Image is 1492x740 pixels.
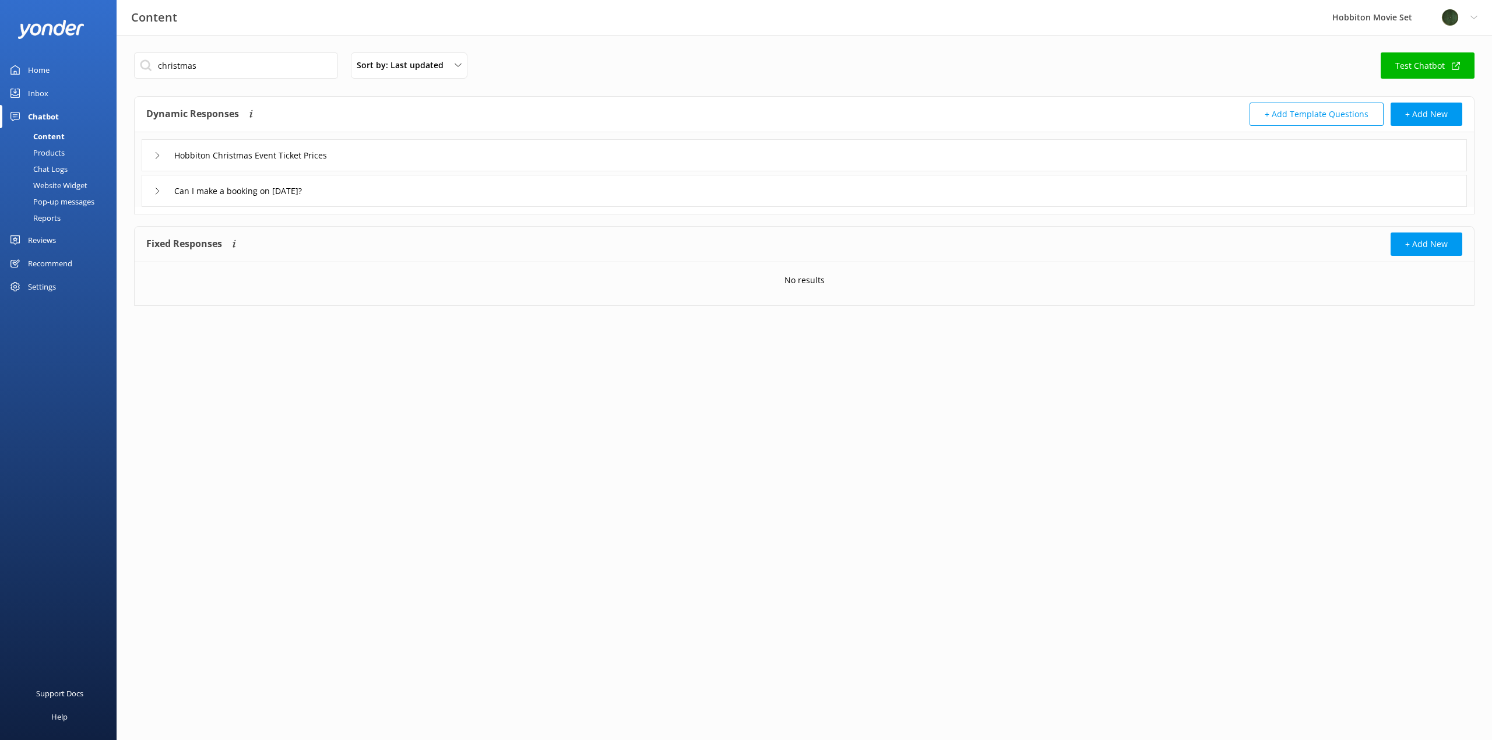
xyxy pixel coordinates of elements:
div: Help [51,705,68,728]
div: Pop-up messages [7,193,94,210]
button: + Add New [1391,232,1462,256]
a: Pop-up messages [7,193,117,210]
h3: Content [131,8,177,27]
input: Search all Chatbot Content [134,52,338,79]
h4: Fixed Responses [146,232,222,256]
div: Settings [28,275,56,298]
a: Products [7,145,117,161]
div: Reviews [28,228,56,252]
div: Inbox [28,82,48,105]
p: No results [784,274,825,287]
img: 34-1720495293.png [1441,9,1459,26]
div: Products [7,145,65,161]
div: Support Docs [36,682,83,705]
a: Test Chatbot [1381,52,1475,79]
div: Recommend [28,252,72,275]
div: Content [7,128,65,145]
div: Reports [7,210,61,226]
a: Website Widget [7,177,117,193]
div: Chatbot [28,105,59,128]
img: yonder-white-logo.png [17,20,85,39]
h4: Dynamic Responses [146,103,239,126]
div: Chat Logs [7,161,68,177]
button: + Add New [1391,103,1462,126]
a: Content [7,128,117,145]
div: Home [28,58,50,82]
span: Sort by: Last updated [357,59,451,72]
button: + Add Template Questions [1250,103,1384,126]
a: Reports [7,210,117,226]
div: Website Widget [7,177,87,193]
a: Chat Logs [7,161,117,177]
